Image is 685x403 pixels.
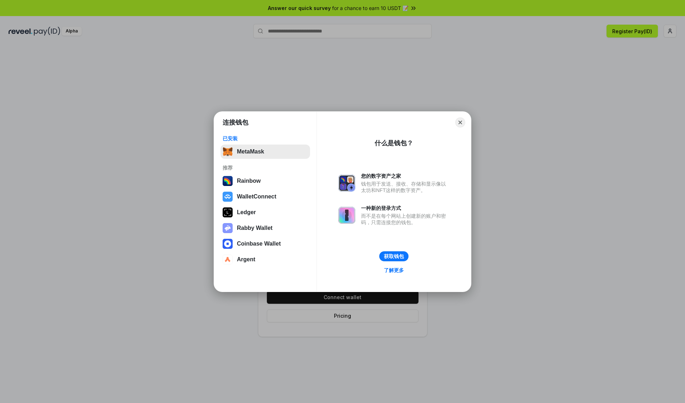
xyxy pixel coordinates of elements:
[384,253,404,260] div: 获取钱包
[237,256,255,263] div: Argent
[237,241,281,247] div: Coinbase Wallet
[223,118,248,127] h1: 连接钱包
[361,173,450,179] div: 您的数字资产之家
[361,205,450,211] div: 一种新的登录方式
[361,213,450,226] div: 而不是在每个网站上创建新的账户和密码，只需连接您的钱包。
[223,192,233,202] img: svg+xml,%3Csvg%20width%3D%2228%22%20height%3D%2228%22%20viewBox%3D%220%200%2028%2028%22%20fill%3D...
[237,209,256,216] div: Ledger
[220,174,310,188] button: Rainbow
[455,117,465,127] button: Close
[220,190,310,204] button: WalletConnect
[223,239,233,249] img: svg+xml,%3Csvg%20width%3D%2228%22%20height%3D%2228%22%20viewBox%3D%220%200%2028%2028%22%20fill%3D...
[223,176,233,186] img: svg+xml,%3Csvg%20width%3D%22120%22%20height%3D%22120%22%20viewBox%3D%220%200%20120%20120%22%20fil...
[375,139,413,147] div: 什么是钱包？
[237,148,264,155] div: MetaMask
[338,207,355,224] img: svg+xml,%3Csvg%20xmlns%3D%22http%3A%2F%2Fwww.w3.org%2F2000%2Fsvg%22%20fill%3D%22none%22%20viewBox...
[361,181,450,193] div: 钱包用于发送、接收、存储和显示像以太坊和NFT这样的数字资产。
[237,225,273,231] div: Rabby Wallet
[220,237,310,251] button: Coinbase Wallet
[223,135,308,142] div: 已安装
[380,266,408,275] a: 了解更多
[223,165,308,171] div: 推荐
[338,175,355,192] img: svg+xml,%3Csvg%20xmlns%3D%22http%3A%2F%2Fwww.w3.org%2F2000%2Fsvg%22%20fill%3D%22none%22%20viewBox...
[223,223,233,233] img: svg+xml,%3Csvg%20xmlns%3D%22http%3A%2F%2Fwww.w3.org%2F2000%2Fsvg%22%20fill%3D%22none%22%20viewBox...
[379,251,409,261] button: 获取钱包
[237,178,261,184] div: Rainbow
[220,221,310,235] button: Rabby Wallet
[220,252,310,267] button: Argent
[237,193,276,200] div: WalletConnect
[223,147,233,157] img: svg+xml,%3Csvg%20fill%3D%22none%22%20height%3D%2233%22%20viewBox%3D%220%200%2035%2033%22%20width%...
[220,205,310,220] button: Ledger
[223,255,233,265] img: svg+xml,%3Csvg%20width%3D%2228%22%20height%3D%2228%22%20viewBox%3D%220%200%2028%2028%22%20fill%3D...
[223,207,233,217] img: svg+xml,%3Csvg%20xmlns%3D%22http%3A%2F%2Fwww.w3.org%2F2000%2Fsvg%22%20width%3D%2228%22%20height%3...
[384,267,404,273] div: 了解更多
[220,145,310,159] button: MetaMask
